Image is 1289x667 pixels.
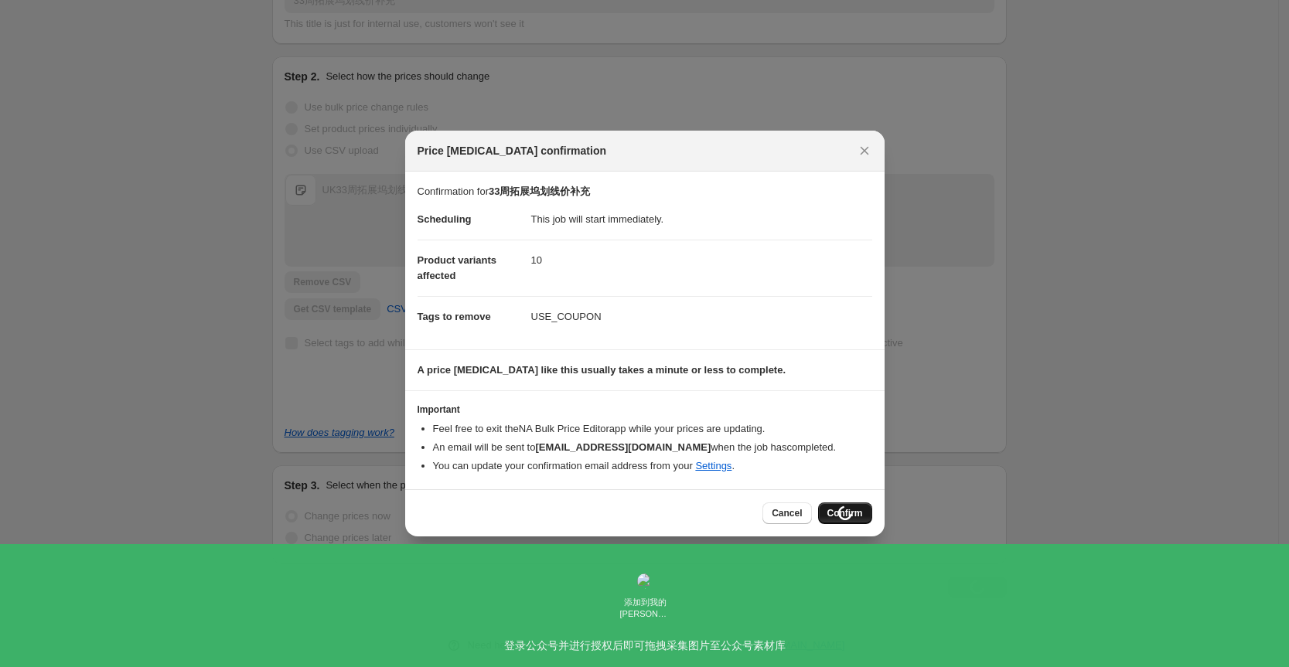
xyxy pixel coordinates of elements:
span: Product variants affected [418,254,497,281]
span: Scheduling [418,213,472,225]
span: Tags to remove [418,311,491,322]
li: You can update your confirmation email address from your . [433,458,872,474]
dd: This job will start immediately. [531,199,872,240]
dd: USE_COUPON [531,296,872,337]
b: 33周拓展坞划线价补充 [489,185,590,197]
p: Confirmation for [418,184,872,199]
dd: 10 [531,240,872,281]
button: Close [854,140,875,162]
b: [EMAIL_ADDRESS][DOMAIN_NAME] [535,441,711,453]
a: Settings [695,460,731,471]
li: Feel free to exit the NA Bulk Price Editor app while your prices are updating. [433,421,872,437]
button: Cancel [762,502,811,524]
b: A price [MEDICAL_DATA] like this usually takes a minute or less to complete. [418,364,786,376]
li: An email will be sent to when the job has completed . [433,440,872,455]
span: Price [MEDICAL_DATA] confirmation [418,143,607,158]
span: Cancel [772,507,802,519]
h3: Important [418,403,872,416]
